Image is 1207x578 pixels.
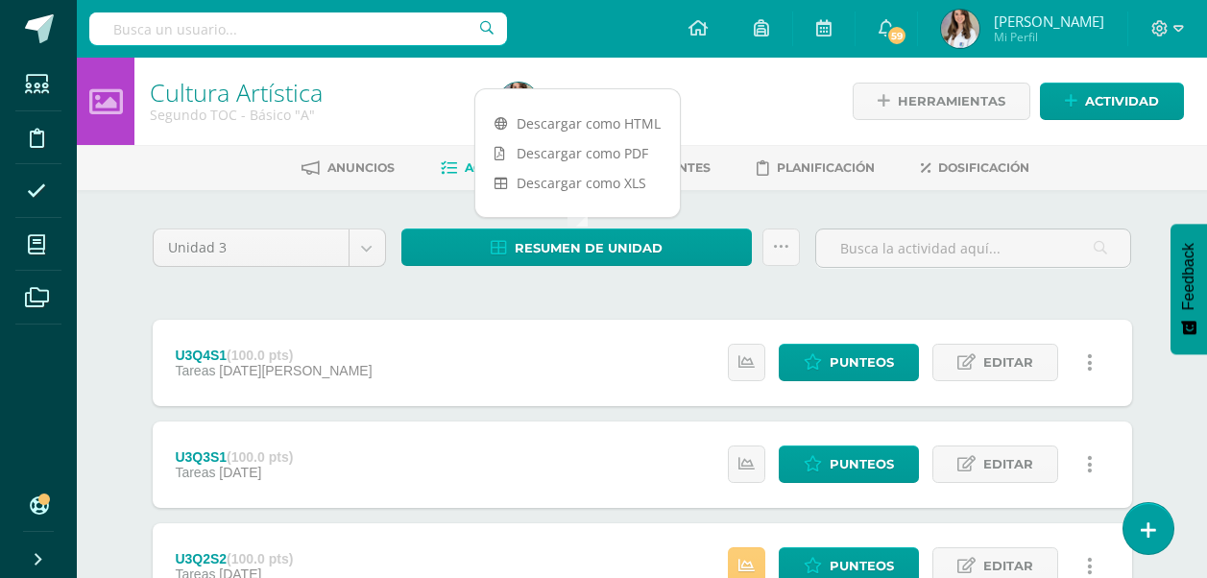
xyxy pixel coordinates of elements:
div: U3Q4S1 [175,348,372,363]
span: Feedback [1180,243,1197,310]
span: 59 [886,25,907,46]
span: Editar [983,345,1033,380]
span: Editar [983,446,1033,482]
span: Actividades [465,160,549,175]
strong: (100.0 pts) [227,449,293,465]
strong: (100.0 pts) [227,551,293,566]
div: U3Q2S2 [175,551,293,566]
h1: Cultura Artística [150,79,476,106]
button: Feedback - Mostrar encuesta [1171,224,1207,354]
span: [DATE] [219,465,261,480]
a: Descargar como HTML [475,108,680,138]
span: Tareas [175,363,215,378]
span: Tareas [175,465,215,480]
span: Punteos [830,345,894,380]
span: Herramientas [898,84,1005,119]
div: U3Q3S1 [175,449,293,465]
span: Planificación [777,160,875,175]
span: Dosificación [938,160,1029,175]
a: Descargar como XLS [475,168,680,198]
a: Dosificación [921,153,1029,183]
a: Punteos [779,446,919,483]
span: Mi Perfil [994,29,1104,45]
a: Herramientas [853,83,1030,120]
input: Busca la actividad aquí... [816,229,1130,267]
img: a3485d9babf22a770558c2c8050e4d4d.png [499,83,538,121]
span: Anuncios [327,160,395,175]
a: Actividades [441,153,549,183]
a: Anuncios [302,153,395,183]
strong: (100.0 pts) [227,348,293,363]
a: Punteos [779,344,919,381]
div: Segundo TOC - Básico 'A' [150,106,476,124]
span: Unidad 3 [168,229,334,266]
a: Resumen de unidad [401,229,753,266]
a: Planificación [757,153,875,183]
span: [PERSON_NAME] [994,12,1104,31]
a: Descargar como PDF [475,138,680,168]
a: Actividad [1040,83,1184,120]
img: a3485d9babf22a770558c2c8050e4d4d.png [941,10,979,48]
span: Actividad [1085,84,1159,119]
input: Busca un usuario... [89,12,507,45]
span: [DATE][PERSON_NAME] [219,363,372,378]
a: Cultura Artística [150,76,323,108]
span: Resumen de unidad [515,230,663,266]
span: Punteos [830,446,894,482]
a: Unidad 3 [154,229,385,266]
